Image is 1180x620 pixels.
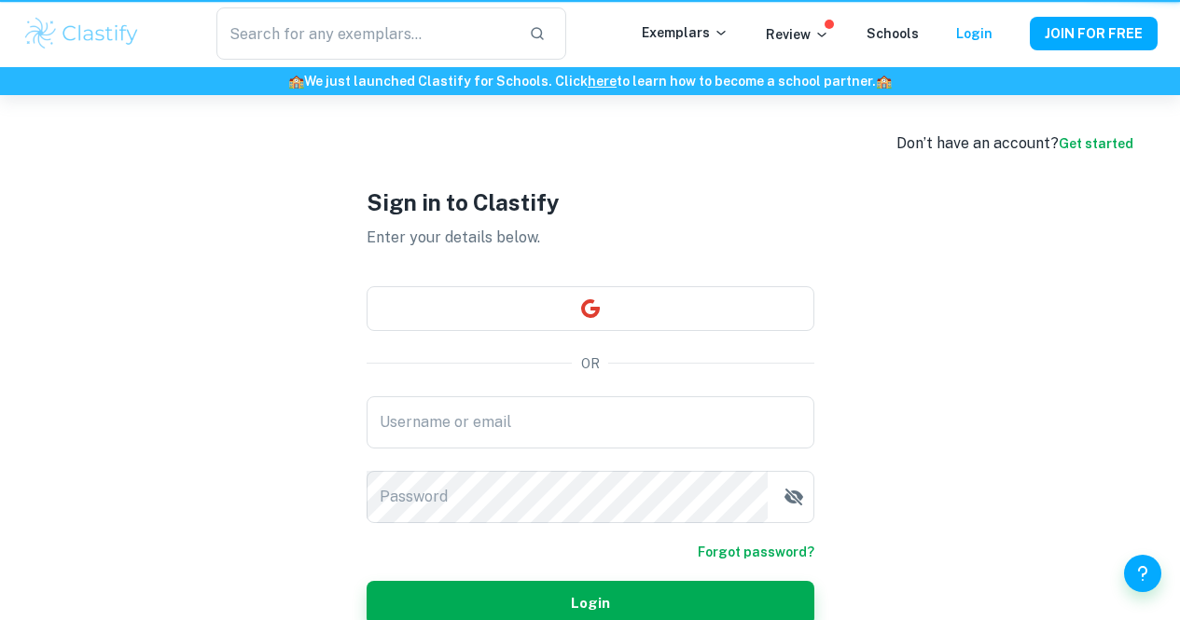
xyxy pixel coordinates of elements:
[698,542,814,562] a: Forgot password?
[766,24,829,45] p: Review
[367,227,814,249] p: Enter your details below.
[22,15,141,52] img: Clastify logo
[867,26,919,41] a: Schools
[876,74,892,89] span: 🏫
[367,186,814,219] h1: Sign in to Clastify
[896,132,1133,155] div: Don’t have an account?
[288,74,304,89] span: 🏫
[216,7,515,60] input: Search for any exemplars...
[1030,17,1158,50] button: JOIN FOR FREE
[956,26,993,41] a: Login
[1124,555,1161,592] button: Help and Feedback
[4,71,1176,91] h6: We just launched Clastify for Schools. Click to learn how to become a school partner.
[588,74,617,89] a: here
[642,22,729,43] p: Exemplars
[1059,136,1133,151] a: Get started
[581,353,600,374] p: OR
